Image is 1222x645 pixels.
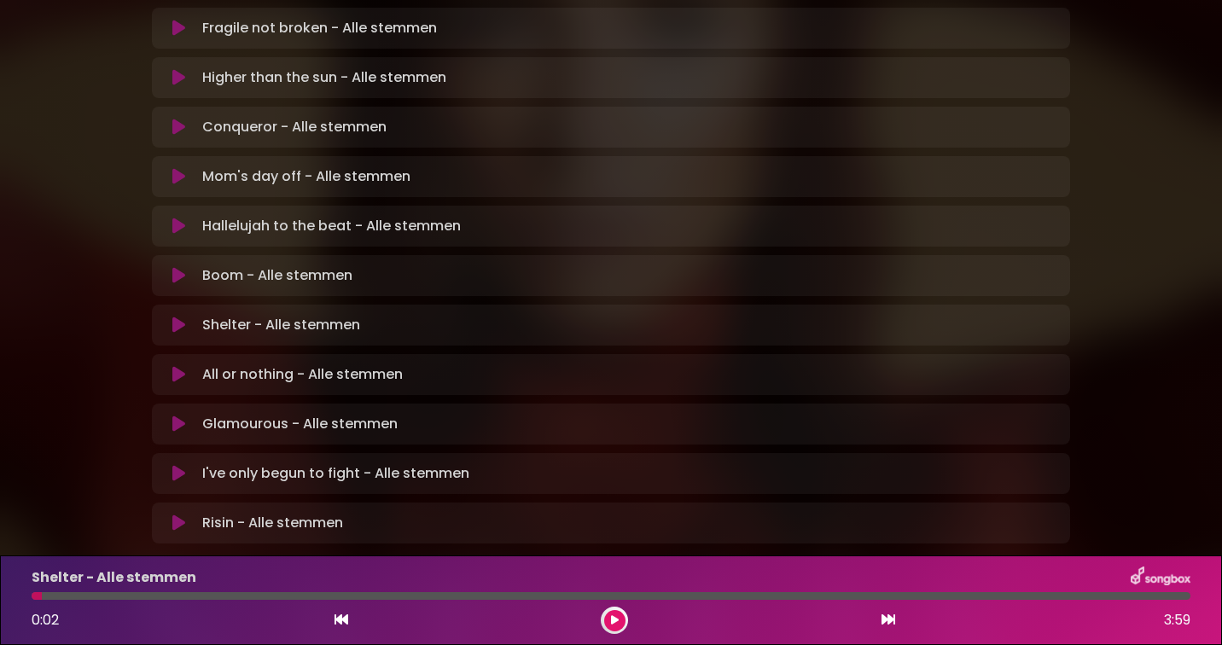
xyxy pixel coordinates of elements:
[202,463,469,484] p: I've only begun to fight - Alle stemmen
[202,414,398,434] p: Glamourous - Alle stemmen
[1164,610,1190,630] span: 3:59
[202,166,410,187] p: Mom's day off - Alle stemmen
[202,117,387,137] p: Conqueror - Alle stemmen
[32,567,196,588] p: Shelter - Alle stemmen
[202,364,403,385] p: All or nothing - Alle stemmen
[202,315,360,335] p: Shelter - Alle stemmen
[202,513,343,533] p: Risin - Alle stemmen
[202,216,461,236] p: Hallelujah to the beat - Alle stemmen
[202,265,352,286] p: Boom - Alle stemmen
[1131,567,1190,589] img: songbox-logo-white.png
[32,610,59,630] span: 0:02
[202,18,437,38] p: Fragile not broken - Alle stemmen
[202,67,446,88] p: Higher than the sun - Alle stemmen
